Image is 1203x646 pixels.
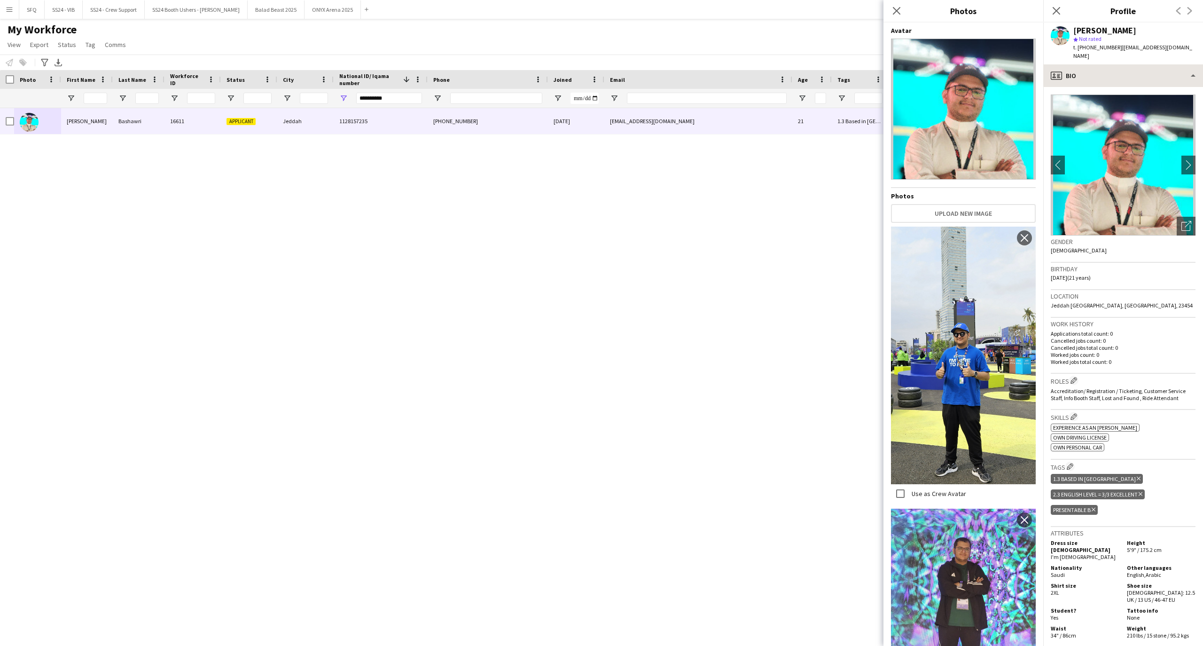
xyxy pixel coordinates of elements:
span: t. [PHONE_NUMBER] [1073,44,1122,51]
span: Photo [20,76,36,83]
h5: Student? [1051,607,1119,614]
a: Tag [82,39,99,51]
span: View [8,40,21,49]
span: [DATE] (21 years) [1051,274,1091,281]
span: | [EMAIL_ADDRESS][DOMAIN_NAME] [1073,44,1192,59]
h5: Nationality [1051,564,1119,571]
button: Open Filter Menu [610,94,618,102]
h4: Photos [891,192,1036,200]
button: Open Filter Menu [283,94,291,102]
span: National ID/ Iqama number [339,72,399,87]
button: Upload new image [891,204,1036,223]
h3: Location [1051,292,1195,300]
span: Workforce ID [170,72,204,87]
input: Email Filter Input [627,93,787,104]
label: Use as Crew Avatar [910,489,966,498]
p: Applications total count: 0 [1051,330,1195,337]
button: SS24 - Crew Support [83,0,145,19]
span: Accreditation/ Registration / Ticketing, Customer Service Staff, Info Booth Staff, Lost and Found... [1051,387,1186,402]
h3: Profile [1043,5,1203,17]
h5: Other languages [1127,564,1195,571]
span: Last Name [118,76,146,83]
span: My Workforce [8,23,77,37]
h3: Photos [883,5,1043,17]
input: Workforce ID Filter Input [187,93,215,104]
input: First Name Filter Input [84,93,107,104]
span: Export [30,40,48,49]
span: Tags [837,76,850,83]
span: Own Driving License [1053,434,1107,441]
img: Crew photo 1014828 [891,227,1036,484]
span: Status [227,76,245,83]
span: Not rated [1079,35,1101,42]
button: Open Filter Menu [67,94,75,102]
span: Status [58,40,76,49]
button: Open Filter Menu [554,94,562,102]
img: Crew avatar or photo [1051,95,1195,236]
input: Last Name Filter Input [135,93,159,104]
span: Yes [1051,614,1058,621]
span: Age [798,76,808,83]
h4: Avatar [891,26,1036,35]
span: 1128157235 [339,118,367,125]
app-action-btn: Advanced filters [39,57,50,68]
div: 2.3 English Level = 3/3 Excellent [1051,489,1145,499]
a: Comms [101,39,130,51]
button: SFQ [19,0,45,19]
h5: Height [1127,539,1195,546]
button: SS24 - VIB [45,0,83,19]
span: Phone [433,76,450,83]
h5: Weight [1127,625,1195,632]
img: Abdulaziz Bashawri [20,113,39,132]
a: View [4,39,24,51]
button: SS24 Booth Ushers - [PERSON_NAME] [145,0,248,19]
span: First Name [67,76,95,83]
div: [DATE] [548,108,604,134]
span: English , [1127,571,1146,578]
div: Bashawri [113,108,164,134]
a: Export [26,39,52,51]
span: 34" / 86cm [1051,632,1076,639]
div: [PHONE_NUMBER] [428,108,548,134]
input: City Filter Input [300,93,328,104]
div: Presentable B [1051,505,1098,515]
span: Saudi [1051,571,1065,578]
input: National ID/ Iqama number Filter Input [356,93,422,104]
span: None [1127,614,1140,621]
input: Status Filter Input [243,93,272,104]
div: [EMAIL_ADDRESS][DOMAIN_NAME] [604,108,792,134]
span: Tag [86,40,95,49]
span: Comms [105,40,126,49]
img: Crew avatar [891,39,1036,180]
div: 16611 [164,108,221,134]
a: Status [54,39,80,51]
span: City [283,76,294,83]
span: Own Personal Car [1053,444,1102,451]
p: Cancelled jobs count: 0 [1051,337,1195,344]
span: Applicant [227,118,256,125]
button: Open Filter Menu [837,94,846,102]
div: [PERSON_NAME] [61,108,113,134]
h5: Tattoo info [1127,607,1195,614]
h5: Dress size [DEMOGRAPHIC_DATA] [1051,539,1119,553]
button: Open Filter Menu [433,94,442,102]
button: Open Filter Menu [170,94,179,102]
span: Email [610,76,625,83]
input: Age Filter Input [815,93,826,104]
span: I'm [DEMOGRAPHIC_DATA] [1051,553,1116,560]
button: Open Filter Menu [339,94,348,102]
span: 5'9" / 175.2 cm [1127,546,1162,553]
input: Phone Filter Input [450,93,542,104]
h3: Gender [1051,237,1195,246]
button: Open Filter Menu [227,94,235,102]
h5: Shirt size [1051,582,1119,589]
h3: Tags [1051,462,1195,472]
app-action-btn: Export XLSX [53,57,64,68]
div: Jeddah [277,108,334,134]
span: [DEMOGRAPHIC_DATA] [1051,247,1107,254]
div: 21 [792,108,832,134]
h3: Attributes [1051,529,1195,537]
h5: Shoe size [1127,582,1195,589]
p: Worked jobs count: 0 [1051,351,1195,358]
h5: Waist [1051,625,1119,632]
